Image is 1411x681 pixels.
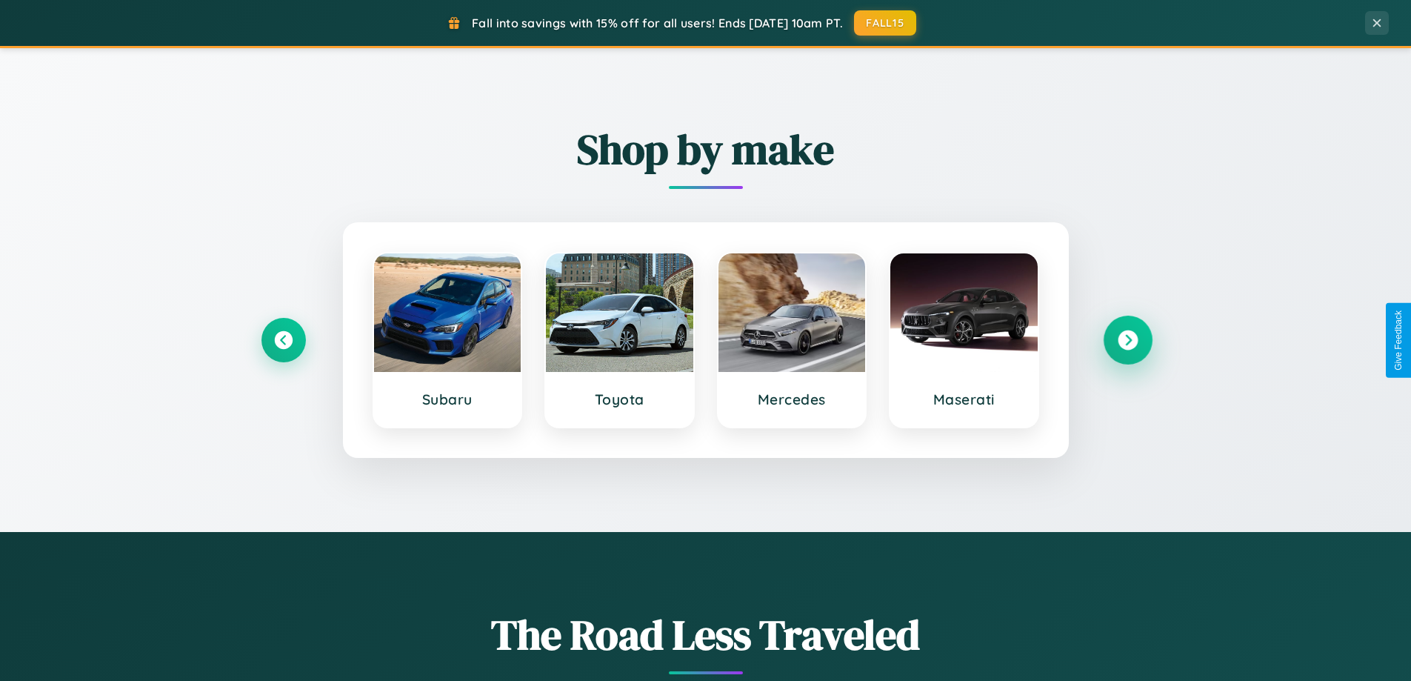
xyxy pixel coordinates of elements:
[472,16,843,30] span: Fall into savings with 15% off for all users! Ends [DATE] 10am PT.
[561,391,678,408] h3: Toyota
[389,391,507,408] h3: Subaru
[1393,310,1404,371] div: Give Feedback
[854,10,916,36] button: FALL15
[733,391,851,408] h3: Mercedes
[261,606,1150,663] h1: The Road Less Traveled
[905,391,1023,408] h3: Maserati
[261,121,1150,178] h2: Shop by make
